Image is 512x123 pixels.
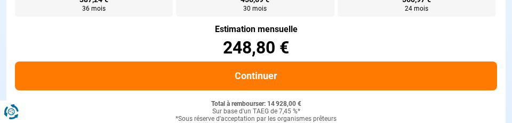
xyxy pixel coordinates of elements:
[15,108,497,116] div: Sur base d'un TAEG de 7,45 %*
[15,39,497,56] div: 248,80 €
[15,25,497,34] div: Estimation mensuelle
[243,5,267,12] span: 30 mois
[405,5,428,12] span: 24 mois
[15,116,497,123] div: *Sous réserve d'acceptation par les organismes prêteurs
[82,5,106,12] span: 36 mois
[15,101,497,108] div: Total à rembourser: 14 928,00 €
[15,61,497,90] button: Continuer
